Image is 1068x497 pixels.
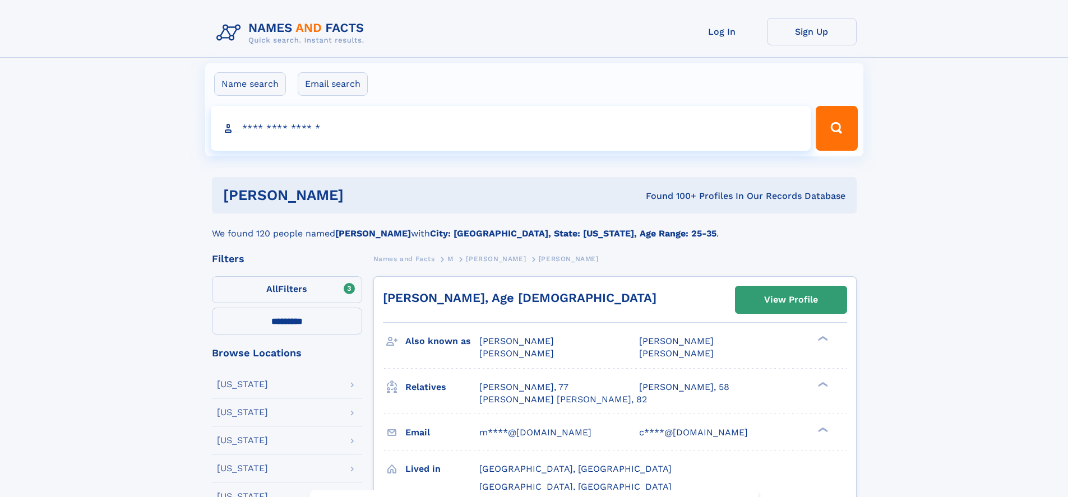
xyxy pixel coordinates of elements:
[466,255,526,263] span: [PERSON_NAME]
[212,213,857,240] div: We found 120 people named with .
[430,228,716,239] b: City: [GEOGRAPHIC_DATA], State: [US_STATE], Age Range: 25-35
[736,286,847,313] a: View Profile
[217,380,268,389] div: [US_STATE]
[405,332,479,351] h3: Also known as
[223,188,495,202] h1: [PERSON_NAME]
[266,284,278,294] span: All
[466,252,526,266] a: [PERSON_NAME]
[815,380,829,388] div: ❯
[217,408,268,417] div: [US_STATE]
[494,190,845,202] div: Found 100+ Profiles In Our Records Database
[479,393,647,406] a: [PERSON_NAME] [PERSON_NAME], 82
[677,18,767,45] a: Log In
[815,426,829,433] div: ❯
[383,291,656,305] a: [PERSON_NAME], Age [DEMOGRAPHIC_DATA]
[816,106,857,151] button: Search Button
[767,18,857,45] a: Sign Up
[405,459,479,479] h3: Lived in
[298,72,368,96] label: Email search
[479,336,554,346] span: [PERSON_NAME]
[373,252,435,266] a: Names and Facts
[405,378,479,397] h3: Relatives
[335,228,411,239] b: [PERSON_NAME]
[212,348,362,358] div: Browse Locations
[764,287,818,313] div: View Profile
[639,336,714,346] span: [PERSON_NAME]
[211,106,811,151] input: search input
[217,436,268,445] div: [US_STATE]
[479,481,672,492] span: [GEOGRAPHIC_DATA], [GEOGRAPHIC_DATA]
[479,348,554,359] span: [PERSON_NAME]
[815,335,829,342] div: ❯
[539,255,599,263] span: [PERSON_NAME]
[479,463,672,474] span: [GEOGRAPHIC_DATA], [GEOGRAPHIC_DATA]
[447,252,454,266] a: M
[405,423,479,442] h3: Email
[479,381,568,393] a: [PERSON_NAME], 77
[212,254,362,264] div: Filters
[217,464,268,473] div: [US_STATE]
[212,18,373,48] img: Logo Names and Facts
[212,276,362,303] label: Filters
[639,381,729,393] a: [PERSON_NAME], 58
[639,348,714,359] span: [PERSON_NAME]
[447,255,454,263] span: M
[214,72,286,96] label: Name search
